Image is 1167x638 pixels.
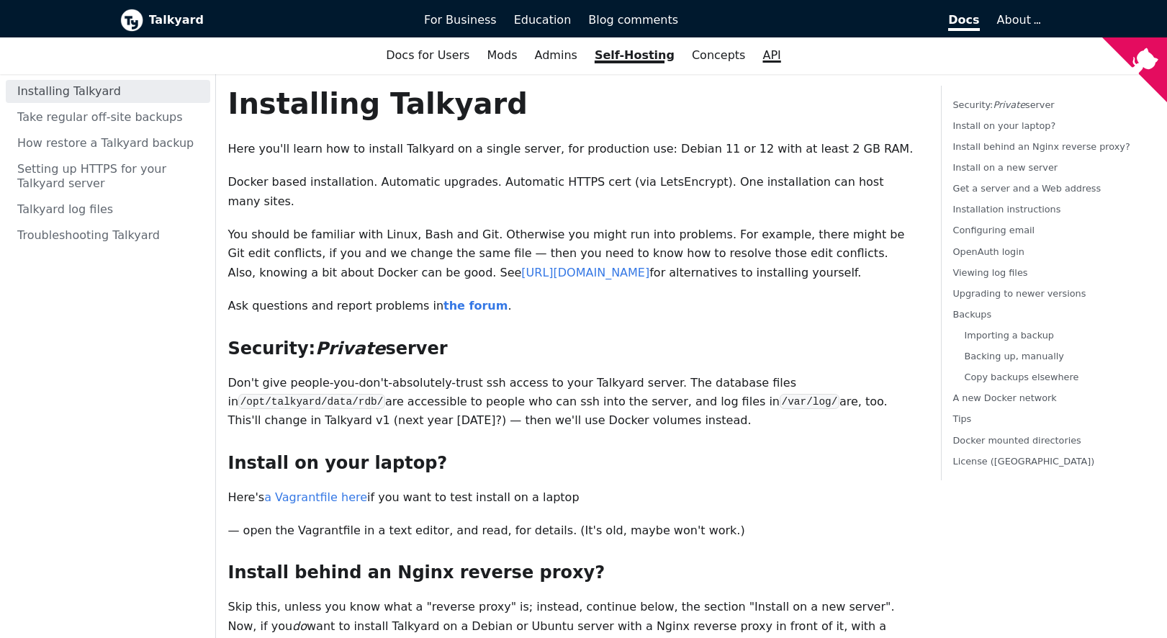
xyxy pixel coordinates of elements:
a: Setting up HTTPS for your Talkyard server [6,158,210,195]
em: Private [993,99,1025,110]
a: Concepts [683,43,754,68]
p: Ask questions and report problems in . [228,297,918,315]
b: Talkyard [149,11,405,30]
a: About [997,13,1039,27]
a: Troubleshooting Talkyard [6,224,210,247]
a: the forum [443,299,508,313]
a: Installation instructions [953,205,1061,215]
a: Blog comments [580,8,687,32]
a: Installing Talkyard [6,80,210,103]
a: a Vagrantfile here [264,490,367,504]
a: How restore a Talkyard backup [6,132,210,155]
p: Here you'll learn how to install Talkyard on a single server, for production use: Debian 11 or 12... [228,140,918,158]
h1: Installing Talkyard [228,86,918,122]
a: Docs [687,8,988,32]
a: API [754,43,789,68]
a: Tips [953,414,972,425]
h3: Security: server [228,338,918,359]
span: Blog comments [588,13,678,27]
a: For Business [415,8,505,32]
p: Docker based installation. Automatic upgrades. Automatic HTTPS cert (via LetsEncrypt). One instal... [228,173,918,211]
a: [URL][DOMAIN_NAME] [521,266,649,279]
span: Education [514,13,572,27]
p: You should be familiar with Linux, Bash and Git. Otherwise you might run into problems. For examp... [228,225,918,282]
a: Configuring email [953,225,1035,236]
a: Install behind an Nginx reverse proxy? [953,141,1130,152]
p: Here's if you want to test install on a laptop [228,488,918,507]
code: /var/log/ [780,394,839,409]
a: Education [505,8,580,32]
span: Docs [948,13,979,31]
h3: Install behind an Nginx reverse proxy? [228,562,918,583]
a: Upgrading to newer versions [953,288,1086,299]
a: Backups [953,309,992,320]
img: Talkyard logo [120,9,143,32]
a: Security:Privateserver [953,99,1055,110]
a: Docker mounted directories [953,435,1081,446]
em: Private [315,338,385,359]
a: Viewing log files [953,267,1028,278]
a: Take regular off-site backups [6,106,210,129]
h3: Install on your laptop? [228,452,918,474]
code: /opt/talkyard/data/rdb/ [238,394,385,409]
a: Mods [478,43,526,68]
a: Get a server and a Web address [953,183,1101,194]
p: Don't give people-you-don't-absolutely-trust ssh access to your Talkyard server. The database fil... [228,374,918,431]
a: Self-Hosting [586,43,683,68]
a: A new Docker network [953,393,1057,404]
a: License ([GEOGRAPHIC_DATA]) [953,456,1095,467]
a: Install on your laptop? [953,120,1056,131]
span: For Business [424,13,497,27]
a: Admins [526,43,586,68]
a: Backing up, manually [965,351,1064,361]
a: Docs for Users [377,43,478,68]
a: Copy backups elsewhere [965,372,1079,382]
a: Talkyard logoTalkyard [120,9,405,32]
em: do [292,619,307,633]
a: Talkyard log files [6,198,210,221]
a: OpenAuth login [953,246,1024,257]
p: — open the Vagrantfile in a text editor, and read, for details. (It's old, maybe won't work.) [228,521,918,540]
a: Importing a backup [965,330,1055,341]
a: Install on a new server [953,162,1058,173]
